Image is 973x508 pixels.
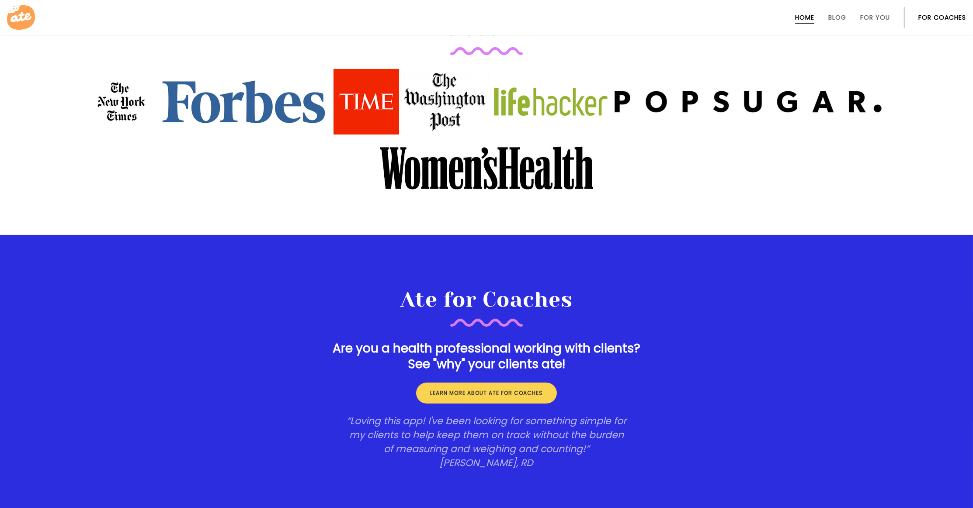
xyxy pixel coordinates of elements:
a: Home [795,14,814,21]
a: Learn more about ate for coaches [416,383,557,404]
img: logo_asseenin_nytimes.jpg [89,69,154,135]
a: Blog [828,14,846,21]
img: logo_asseenin_time.jpg [334,69,399,135]
a: For Coaches [918,14,966,21]
h3: Are you a health professional working with clients? See "why" your clients ate! [312,341,661,372]
img: logo_asseenin_wpost.jpg [401,69,490,135]
h2: Ate for Coaches [312,287,661,327]
img: logo_asseenin_forbes.jpg [156,69,332,135]
img: logo_asseenin_womenshealthmag.jpg [379,145,595,190]
a: For You [860,14,890,21]
p: “Loving this app! I've been looking for something simple for my clients to help keep them on trac... [347,414,626,470]
h2: As seen in [273,16,700,55]
img: logo_asseenin_popsugar.jpg [612,69,885,135]
img: logo_asseenin_lifehacker.jpg [492,69,610,135]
